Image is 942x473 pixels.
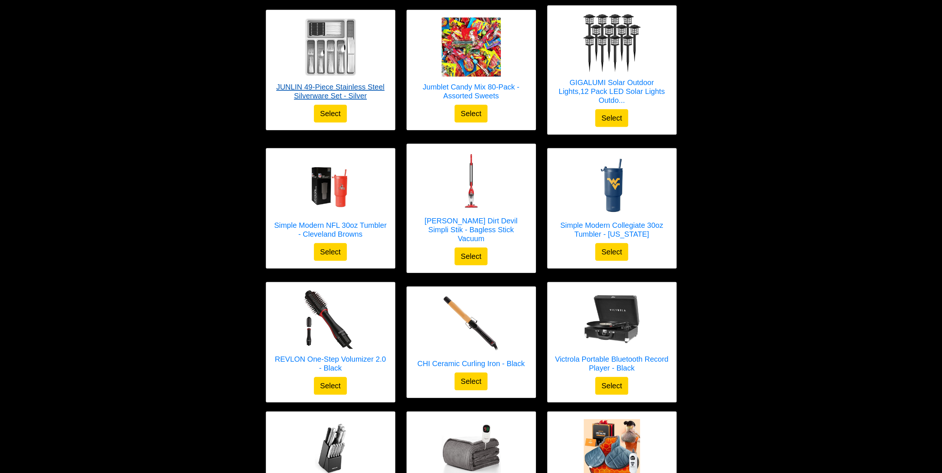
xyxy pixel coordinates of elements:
img: Simple Modern NFL 30oz Tumbler - Cleveland Browns [301,156,360,215]
a: Simple Modern NFL 30oz Tumbler - Cleveland Browns Simple Modern NFL 30oz Tumbler - Cleveland Browns [274,156,388,243]
a: Simple Modern Collegiate 30oz Tumbler - West Virginia Simple Modern Collegiate 30oz Tumbler - [US... [555,156,669,243]
h5: [PERSON_NAME] Dirt Devil Simpli Stik - Bagless Stick Vacuum [414,216,528,243]
img: Simple Modern Collegiate 30oz Tumbler - West Virginia [582,156,641,215]
img: CHI Ceramic Curling Iron - Black [441,294,500,353]
h5: JUNLIN 49-Piece Stainless Steel Silverware Set - Silver [274,82,388,100]
button: Select [314,243,347,261]
a: Jumblet Candy Mix 80-Pack - Assorted Sweets Jumblet Candy Mix 80-Pack - Assorted Sweets [414,17,528,105]
img: JUNLIN 49-Piece Stainless Steel Silverware Set - Silver [301,17,360,77]
img: REVLON One-Step Volumizer 2.0 - Black [301,290,360,349]
button: Select [455,372,488,390]
h5: CHI Ceramic Curling Iron - Black [417,359,524,368]
a: GIGALUMI Solar Outdoor Lights,12 Pack LED Solar Lights Outdoor Waterproof, Solar Walkway Lights M... [555,13,669,109]
h5: Jumblet Candy Mix 80-Pack - Assorted Sweets [414,82,528,100]
img: GIGALUMI Solar Outdoor Lights,12 Pack LED Solar Lights Outdoor Waterproof, Solar Walkway Lights M... [582,13,641,72]
h5: Simple Modern Collegiate 30oz Tumbler - [US_STATE] [555,221,669,239]
a: Victrola Portable Bluetooth Record Player - Black Victrola Portable Bluetooth Record Player - Black [555,290,669,377]
img: Jumblet Candy Mix 80-Pack - Assorted Sweets [442,17,501,77]
a: Hoover Dirt Devil Simpli Stik - Bagless Stick Vacuum [PERSON_NAME] Dirt Devil Simpli Stik - Bagle... [414,151,528,247]
h5: GIGALUMI Solar Outdoor Lights,12 Pack LED Solar Lights Outdo... [555,78,669,105]
img: Hoover Dirt Devil Simpli Stik - Bagless Stick Vacuum [442,151,501,210]
button: Select [455,247,488,265]
button: Select [455,105,488,122]
h5: Victrola Portable Bluetooth Record Player - Black [555,355,669,372]
button: Select [595,243,628,261]
h5: REVLON One-Step Volumizer 2.0 - Black [274,355,388,372]
a: REVLON One-Step Volumizer 2.0 - Black REVLON One-Step Volumizer 2.0 - Black [274,290,388,377]
button: Select [314,105,347,122]
h5: Simple Modern NFL 30oz Tumbler - Cleveland Browns [274,221,388,239]
a: CHI Ceramic Curling Iron - Black CHI Ceramic Curling Iron - Black [417,294,524,372]
img: Victrola Portable Bluetooth Record Player - Black [582,290,641,349]
button: Select [595,109,628,127]
a: JUNLIN 49-Piece Stainless Steel Silverware Set - Silver JUNLIN 49-Piece Stainless Steel Silverwar... [274,17,388,105]
button: Select [595,377,628,395]
button: Select [314,377,347,395]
